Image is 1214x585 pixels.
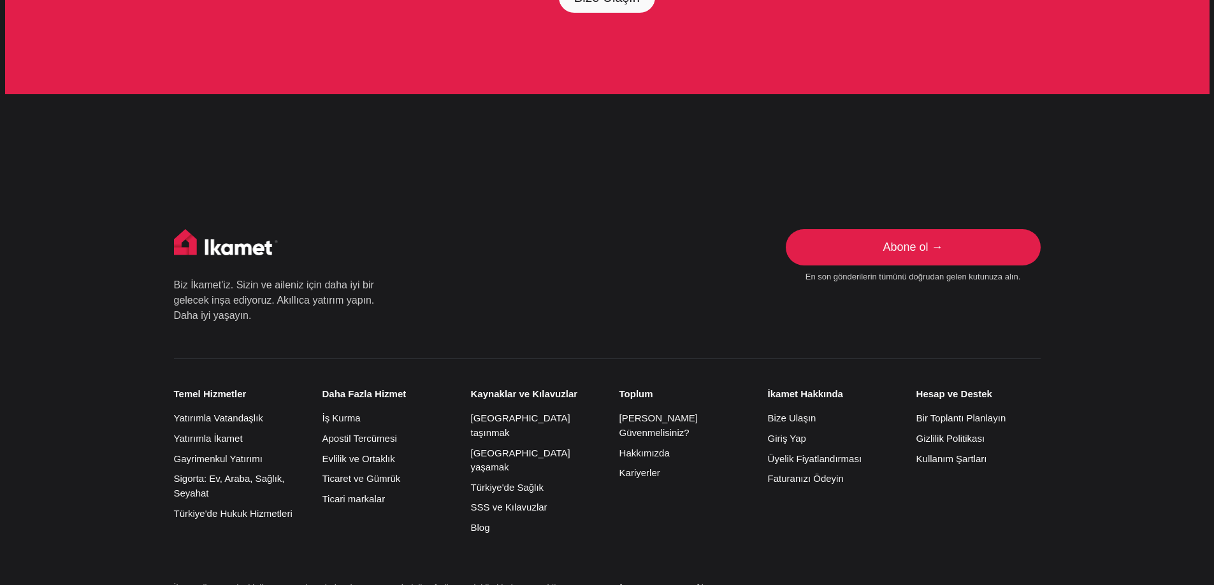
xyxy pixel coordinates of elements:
[174,388,247,399] font: Temel Hizmetler
[174,453,263,464] a: Gayrimenkul Yatırımı
[174,229,278,261] img: İkamet evi
[916,453,987,464] a: Kullanım Şartları
[471,522,490,533] a: Blog
[471,388,578,399] font: Kaynaklar ve Kılavuzlar
[806,272,1021,281] font: En son gönderilerin tümünü doğrudan gelen kutunuza alın.
[322,412,361,423] a: İş Kurma
[619,412,698,438] a: [PERSON_NAME] Güvenmelisiniz?
[619,467,660,478] a: Kariyerler
[786,229,1041,266] a: Abone ol →
[768,433,806,444] a: Giriş Yap
[768,412,816,423] a: Bize Ulaşın
[768,388,843,399] font: İkamet Hakkında
[174,473,285,498] a: Sigorta: Ev, Araba, Sağlık, Seyahat
[916,433,985,444] a: Gizlilik Politikası
[471,448,570,473] a: [GEOGRAPHIC_DATA] yaşamak
[883,241,943,253] font: Abone ol →
[768,473,844,484] a: Faturanızı Ödeyin
[916,388,992,399] font: Hesap ve Destek
[916,412,1006,423] a: Bir Toplantı Planlayın
[322,493,386,504] a: Ticari markalar
[619,388,653,399] font: Toplum
[174,433,243,444] a: Yatırımla İkamet
[471,502,547,512] a: SSS ve Kılavuzlar
[322,388,407,399] font: Daha Fazla Hizmet
[322,473,401,484] a: Ticaret ve Gümrük
[471,482,544,493] a: Türkiye'de Sağlık
[471,412,570,438] a: [GEOGRAPHIC_DATA] taşınmak
[174,412,263,423] a: Yatırımla Vatandaşlık
[322,453,395,464] a: Evlilik ve Ortaklık
[174,508,293,519] a: Türkiye'de Hukuk Hizmetleri
[619,448,670,458] a: Hakkımızda
[174,279,375,321] font: Biz İkamet'iz. Sizin ve aileniz için daha iyi bir gelecek inşa ediyoruz. Akıllıca yatırım yapın. ...
[322,433,397,444] a: Apostil Tercümesi
[768,453,862,464] a: Üyelik Fiyatlandırması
